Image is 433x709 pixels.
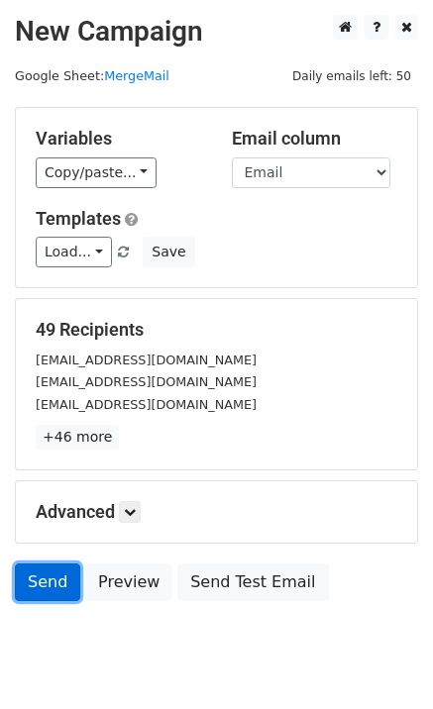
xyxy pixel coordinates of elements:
h2: New Campaign [15,15,418,49]
a: Load... [36,237,112,267]
a: +46 more [36,425,119,450]
a: Send [15,563,80,601]
small: Google Sheet: [15,68,169,83]
small: [EMAIL_ADDRESS][DOMAIN_NAME] [36,353,257,367]
h5: 49 Recipients [36,319,397,341]
h5: Variables [36,128,202,150]
h5: Email column [232,128,398,150]
small: [EMAIL_ADDRESS][DOMAIN_NAME] [36,374,257,389]
a: Templates [36,208,121,229]
a: Send Test Email [177,563,328,601]
a: Copy/paste... [36,157,157,188]
a: Daily emails left: 50 [285,68,418,83]
iframe: Chat Widget [334,614,433,709]
a: Preview [85,563,172,601]
small: [EMAIL_ADDRESS][DOMAIN_NAME] [36,397,257,412]
button: Save [143,237,194,267]
h5: Advanced [36,501,397,523]
span: Daily emails left: 50 [285,65,418,87]
a: MergeMail [104,68,169,83]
